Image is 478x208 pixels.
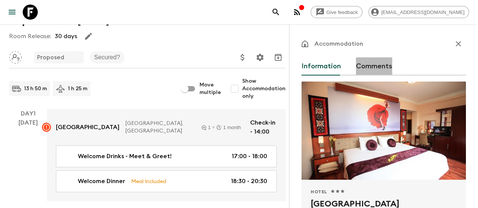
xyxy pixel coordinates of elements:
div: 1 [201,125,210,130]
p: [GEOGRAPHIC_DATA], [GEOGRAPHIC_DATA] [125,120,192,135]
p: Welcome Dinner [78,177,125,186]
p: Secured? [94,53,120,62]
span: Give feedback [322,9,362,15]
a: Give feedback [311,6,362,18]
div: [EMAIL_ADDRESS][DOMAIN_NAME] [368,6,469,18]
button: Information [302,57,341,75]
span: Assign pack leader [9,53,22,59]
button: Archive (Completed, Cancelled or Unsynced Departures only) [271,50,286,65]
p: Room Release: [9,32,51,41]
p: Meal Included [131,177,166,185]
p: Proposed [37,53,64,62]
p: 1 h 25 m [68,85,87,92]
span: Move multiple [200,81,221,96]
p: 18:30 - 20:30 [231,177,267,186]
div: [DATE] [19,118,38,201]
button: search adventures [268,5,283,20]
p: Welcome Drinks - Meet & Greet! [78,152,172,161]
p: 13 h 50 m [24,85,47,92]
a: [GEOGRAPHIC_DATA][GEOGRAPHIC_DATA], [GEOGRAPHIC_DATA]11 monthCheck-in - 14:00 [47,109,286,145]
button: Comments [356,57,392,75]
span: Hotel [311,189,327,195]
div: 1 month [217,125,241,130]
span: Show Accommodation only [242,77,286,100]
button: Update Price, Early Bird Discount and Costs [235,50,250,65]
p: 30 days [55,32,77,41]
p: Accommodation [314,39,363,48]
a: Welcome DinnerMeal Included18:30 - 20:30 [56,170,277,192]
div: Photo of Flower Hotel [302,82,466,180]
p: [GEOGRAPHIC_DATA] [56,123,119,132]
span: [EMAIL_ADDRESS][DOMAIN_NAME] [377,9,469,15]
button: menu [5,5,20,20]
p: 17:00 - 18:00 [232,152,267,161]
p: Day 1 [9,109,47,118]
a: Welcome Drinks - Meet & Greet!17:00 - 18:00 [56,145,277,167]
button: Settings [252,50,268,65]
div: Secured? [90,51,125,63]
p: Check-in - 14:00 [250,118,277,136]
